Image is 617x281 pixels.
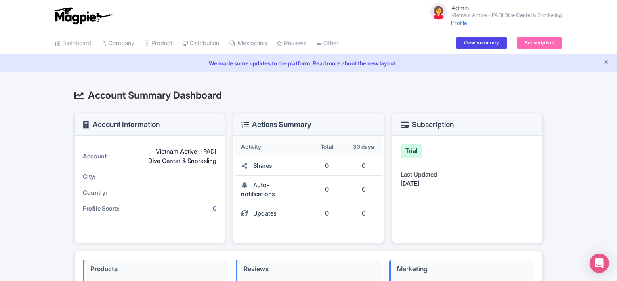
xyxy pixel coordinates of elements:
small: Vietnam Active - PADI Dive Center & Snorkeling [451,13,562,18]
td: 0 [308,204,345,223]
th: Total [308,137,345,156]
a: Subscription [517,37,562,49]
a: View summary [456,37,507,49]
h3: Subscription [401,120,454,129]
h4: Products [90,266,222,273]
div: Account: [83,152,143,161]
span: Updates [253,209,277,217]
div: Trial [401,144,422,158]
span: Auto-notifications [241,181,275,198]
div: Last Updated [401,170,534,180]
div: Vietnam Active - PADI Dive Center & Snorkeling [143,147,216,165]
a: Company [101,32,134,55]
span: 0 [362,162,365,169]
span: 0 [362,186,365,193]
td: 0 [308,176,345,204]
div: [DATE] [401,179,534,188]
span: 0 [362,209,365,217]
div: City: [83,172,143,182]
a: Admin Vietnam Active - PADI Dive Center & Snorkeling [424,2,562,21]
img: logo-ab69f6fb50320c5b225c76a69d11143b.png [51,7,113,25]
a: Product [144,32,172,55]
img: avatar_key_member-9c1dde93af8b07d7383eb8b5fb890c87.png [429,2,448,21]
a: Distribution [182,32,219,55]
a: Dashboard [55,32,91,55]
div: Open Intercom Messenger [590,254,609,273]
h3: Account Information [83,120,160,129]
th: 30 days [345,137,382,156]
a: Reviews [277,32,306,55]
td: 0 [308,156,345,176]
a: Messaging [229,32,267,55]
a: We made some updates to the platform. Read more about the new layout [5,59,612,68]
a: Other [316,32,338,55]
div: Profile Score: [83,204,143,213]
h4: Reviews [243,266,375,273]
th: Activity [235,137,308,156]
button: Close announcement [603,58,609,68]
h2: Account Summary Dashboard [74,90,543,101]
span: Admin [451,4,469,12]
a: Profile [451,19,467,26]
span: Shares [253,162,272,169]
h4: Marketing [397,266,528,273]
div: 0 [143,204,216,213]
div: Country: [83,188,143,198]
h3: Actions Summary [241,120,311,129]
